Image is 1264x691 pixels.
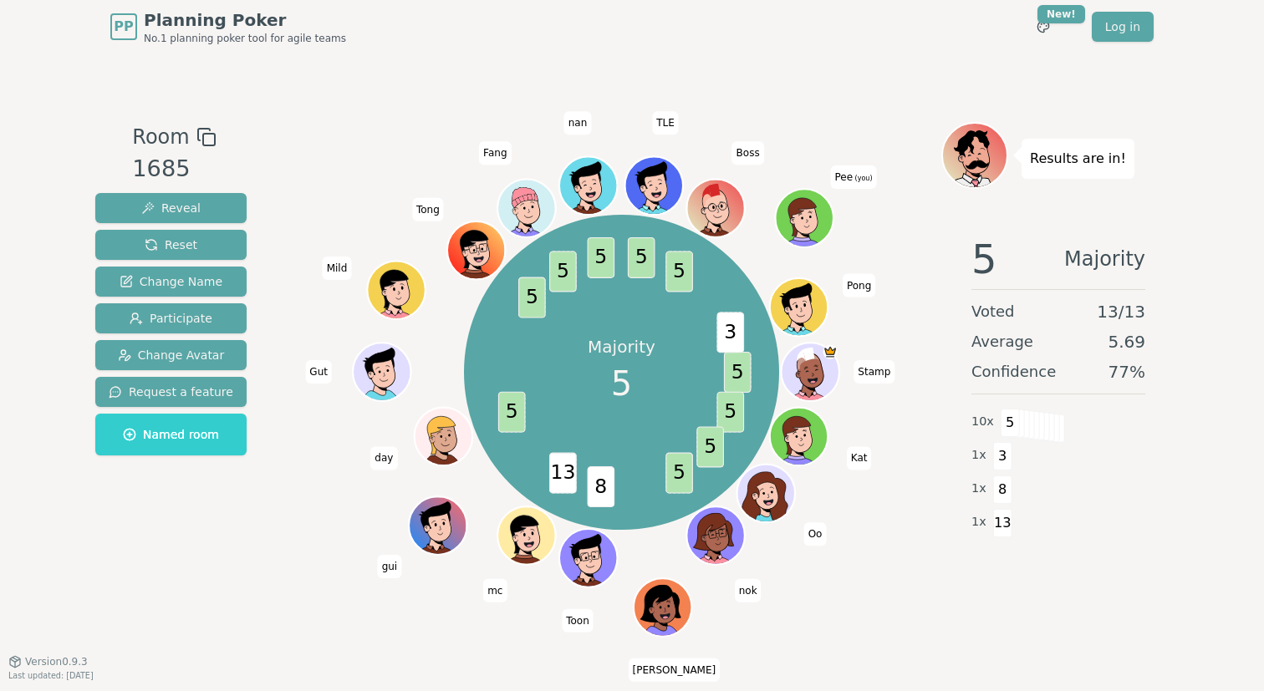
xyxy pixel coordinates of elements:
[110,8,346,45] a: PPPlanning PokerNo.1 planning poker tool for agile teams
[95,193,247,223] button: Reveal
[95,340,247,370] button: Change Avatar
[483,579,507,602] span: Click to change your name
[519,277,547,318] span: 5
[804,523,827,546] span: Click to change your name
[479,142,511,165] span: Click to change your name
[114,17,133,37] span: PP
[8,671,94,680] span: Last updated: [DATE]
[370,447,397,470] span: Click to change your name
[993,509,1012,537] span: 13
[562,609,594,633] span: Click to change your name
[144,8,346,32] span: Planning Poker
[95,303,247,333] button: Participate
[971,513,986,531] span: 1 x
[971,300,1015,323] span: Voted
[830,166,876,190] span: Click to change your name
[993,475,1012,504] span: 8
[95,377,247,407] button: Request a feature
[144,32,346,45] span: No.1 planning poker tool for agile teams
[120,273,222,290] span: Change Name
[854,360,894,384] span: Click to change your name
[588,237,615,278] span: 5
[993,442,1012,470] span: 3
[305,360,332,384] span: Click to change your name
[735,579,762,602] span: Click to change your name
[588,335,655,358] p: Majority
[564,112,592,135] span: Click to change your name
[717,312,745,353] span: 3
[1037,5,1085,23] div: New!
[971,330,1033,353] span: Average
[847,447,872,470] span: Click to change your name
[717,392,745,433] span: 5
[25,655,88,668] span: Version 0.9.3
[550,251,578,292] span: 5
[971,239,997,279] span: 5
[666,453,694,494] span: 5
[412,198,444,221] span: Click to change your name
[611,358,632,409] span: 5
[629,658,721,682] span: Click to change your name
[724,352,752,393] span: 5
[588,466,615,507] span: 8
[550,453,578,494] span: 13
[95,230,247,260] button: Reset
[95,414,247,455] button: Named room
[498,392,526,433] span: 5
[109,384,233,400] span: Request a feature
[1001,409,1020,437] span: 5
[1092,12,1154,42] a: Log in
[628,237,655,278] span: 5
[823,345,838,359] span: Stamp is the host
[971,360,1056,384] span: Confidence
[777,191,832,246] button: Click to change your avatar
[666,251,694,292] span: 5
[697,426,725,467] span: 5
[843,274,875,297] span: Click to change your name
[971,446,986,465] span: 1 x
[323,257,352,281] span: Click to change your name
[132,152,216,186] div: 1685
[971,480,986,498] span: 1 x
[1064,239,1145,279] span: Majority
[1108,330,1145,353] span: 5.69
[1030,147,1126,170] p: Results are in!
[141,200,201,216] span: Reveal
[853,175,873,183] span: (you)
[132,122,189,152] span: Room
[1109,360,1145,384] span: 77 %
[1097,300,1145,323] span: 13 / 13
[118,347,225,363] span: Change Avatar
[8,655,88,668] button: Version0.9.3
[130,310,212,327] span: Participate
[652,112,679,135] span: Click to change your name
[95,267,247,297] button: Change Name
[971,413,994,431] span: 10 x
[123,426,219,443] span: Named room
[732,142,764,165] span: Click to change your name
[1028,12,1058,42] button: New!
[378,555,402,578] span: Click to change your name
[145,236,197,253] span: Reset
